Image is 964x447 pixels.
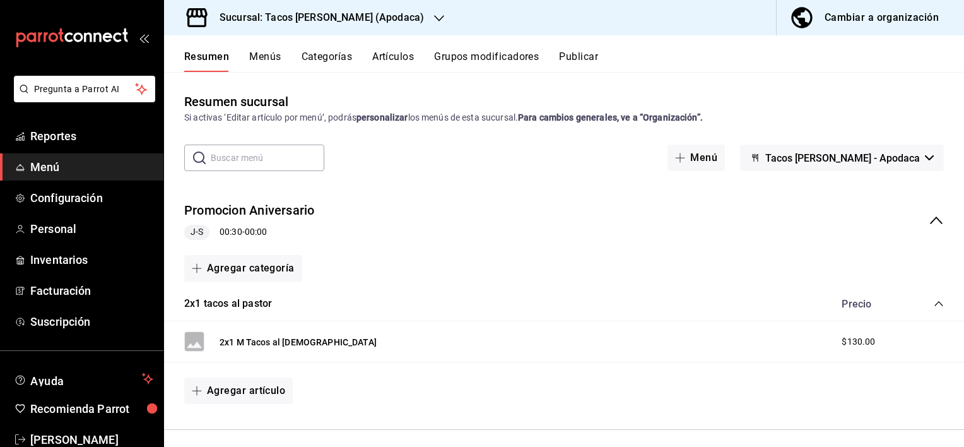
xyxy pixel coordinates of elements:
a: Pregunta a Parrot AI [9,92,155,105]
button: Resumen [184,51,229,72]
span: J-S [185,225,208,239]
input: Buscar menú [211,145,324,170]
button: 2x1 M Tacos al [DEMOGRAPHIC_DATA] [220,336,377,349]
button: Artículos [372,51,414,72]
button: Publicar [559,51,598,72]
span: Personal [30,220,153,237]
button: Menú [667,145,725,171]
span: Ayuda [30,371,137,386]
span: Inventarios [30,251,153,268]
span: Reportes [30,128,153,145]
span: Tacos [PERSON_NAME] - Apodaca [765,152,920,164]
div: Precio [829,298,910,310]
button: Grupos modificadores [434,51,539,72]
strong: Para cambios generales, ve a “Organización”. [518,112,703,122]
span: Suscripción [30,313,153,330]
h3: Sucursal: Tacos [PERSON_NAME] (Apodaca) [209,10,424,25]
button: Menús [249,51,281,72]
strong: personalizar [356,112,408,122]
button: Categorías [302,51,353,72]
button: Agregar artículo [184,378,293,404]
button: Agregar categoría [184,255,302,282]
div: Cambiar a organización [825,9,939,27]
span: Menú [30,158,153,176]
div: Resumen sucursal [184,92,288,111]
span: $130.00 [842,335,875,349]
span: Configuración [30,189,153,206]
button: 2x1 tacos al pastor [184,297,272,311]
button: open_drawer_menu [139,33,149,43]
span: Pregunta a Parrot AI [34,83,136,96]
div: 00:30 - 00:00 [184,225,315,240]
button: Pregunta a Parrot AI [14,76,155,102]
div: collapse-menu-row [164,191,964,250]
span: Facturación [30,282,153,299]
button: Tacos [PERSON_NAME] - Apodaca [740,145,944,171]
button: Promocion Aniversario [184,201,315,220]
div: Si activas ‘Editar artículo por menú’, podrás los menús de esta sucursal. [184,111,944,124]
button: collapse-category-row [934,299,944,309]
div: navigation tabs [184,51,964,72]
span: Recomienda Parrot [30,400,153,417]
